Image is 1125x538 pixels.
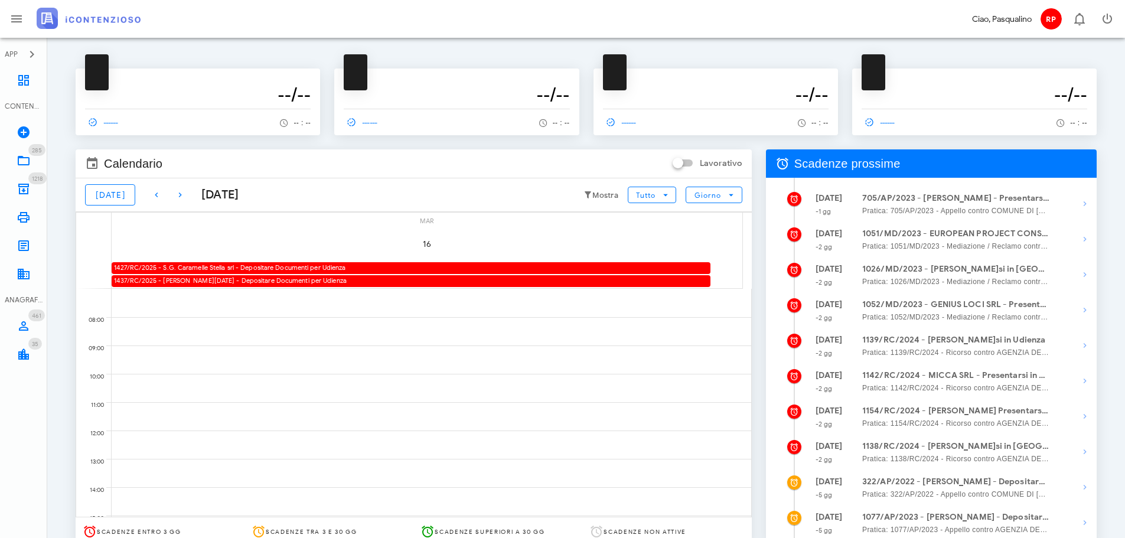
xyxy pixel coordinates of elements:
[76,314,106,327] div: 08:00
[1065,5,1093,33] button: Distintivo
[76,484,106,497] div: 14:00
[1073,227,1097,251] button: Mostra dettagli
[37,8,141,29] img: logo-text-2x.png
[862,298,1050,311] strong: 1052/MD/2023 - GENIUS LOCI SRL - Presentarsi in Udienza
[603,114,642,131] a: ------
[816,526,833,534] small: -5 gg
[95,190,125,200] span: [DATE]
[76,427,106,440] div: 12:00
[28,338,42,350] span: Distintivo
[816,512,843,522] strong: [DATE]
[816,349,833,357] small: -2 gg
[816,441,843,451] strong: [DATE]
[862,83,1087,106] h3: --/--
[553,119,570,127] span: -- : --
[28,144,45,156] span: Distintivo
[76,370,106,383] div: 10:00
[1036,5,1065,33] button: RP
[1041,8,1062,30] span: RP
[862,382,1050,394] span: Pratica: 1142/RC/2024 - Ricorso contro AGENZIA DELLE ENTRATE - RISCOSSIONE (Udienza)
[862,311,1050,323] span: Pratica: 1052/MD/2023 - Mediazione / Reclamo contro AGENZIA DELLE ENTRATE - RISCOSSIONE (Udienza)
[862,263,1050,276] strong: 1026/MD/2023 - [PERSON_NAME]si in [GEOGRAPHIC_DATA]
[862,440,1050,453] strong: 1138/RC/2024 - [PERSON_NAME]si in [GEOGRAPHIC_DATA]
[603,73,829,83] p: --------------
[294,119,311,127] span: -- : --
[344,117,378,128] span: ------
[862,453,1050,465] span: Pratica: 1138/RC/2024 - Ricorso contro AGENZIA DELLE ENTRATE - RISCOSSIONE (Udienza)
[32,146,42,154] span: 285
[112,262,710,273] div: 1427/RC/2025 - S.G. Caramelle Stella srl - Depositare Documenti per Udienza
[862,117,896,128] span: ------
[635,191,655,200] span: Tutto
[97,528,181,536] span: Scadenze entro 3 gg
[862,524,1050,536] span: Pratica: 1077/AP/2023 - Appello contro AGENZIA DELLE ENTRATE - RISCOSSIONE (Udienza)
[816,491,833,499] small: -5 gg
[862,418,1050,429] span: Pratica: 1154/RC/2024 - Ricorso contro AGENZIA DELLE ENTRATE - RISCOSSIONE (Udienza)
[862,114,901,131] a: ------
[862,488,1050,500] span: Pratica: 322/AP/2022 - Appello contro COMUNE DI [GEOGRAPHIC_DATA] (Udienza)
[28,172,47,184] span: Distintivo
[1073,440,1097,464] button: Mostra dettagli
[85,184,135,206] button: [DATE]
[816,229,843,239] strong: [DATE]
[862,205,1050,217] span: Pratica: 705/AP/2023 - Appello contro COMUNE DI [GEOGRAPHIC_DATA] (Udienza)
[862,369,1050,382] strong: 1142/RC/2024 - MICCA SRL - Presentarsi in Udienza
[862,192,1050,205] strong: 705/AP/2023 - [PERSON_NAME] - Presentarsi in Udienza
[1073,405,1097,428] button: Mostra dettagli
[628,187,676,203] button: Tutto
[862,475,1050,488] strong: 322/AP/2022 - [PERSON_NAME] - Depositare Documenti per Udienza
[862,334,1050,347] strong: 1139/RC/2024 - [PERSON_NAME]si in Udienza
[816,193,843,203] strong: [DATE]
[816,207,831,216] small: -1 gg
[435,528,544,536] span: Scadenze superiori a 30 gg
[344,114,383,131] a: ------
[816,335,843,345] strong: [DATE]
[694,191,722,200] span: Giorno
[592,191,618,200] small: Mostra
[76,342,106,355] div: 09:00
[1073,475,1097,499] button: Mostra dettagli
[5,295,43,305] div: ANAGRAFICA
[862,276,1050,288] span: Pratica: 1026/MD/2023 - Mediazione / Reclamo contro AGENZIA DELLE ENTRATE - RISCOSSIONE (Udienza)
[1073,263,1097,286] button: Mostra dettagli
[794,154,901,173] span: Scadenze prossime
[85,73,311,83] p: --------------
[862,227,1050,240] strong: 1051/MD/2023 - EUROPEAN PROJECT CONSULTING SRL - Presentarsi in Udienza
[816,243,833,251] small: -2 gg
[85,114,124,131] a: ------
[1073,192,1097,216] button: Mostra dettagli
[192,186,239,204] div: [DATE]
[862,511,1050,524] strong: 1077/AP/2023 - [PERSON_NAME] - Depositare Documenti per Udienza
[76,455,106,468] div: 13:00
[112,213,742,227] div: mar
[816,384,833,393] small: -2 gg
[816,314,833,322] small: -2 gg
[1073,369,1097,393] button: Mostra dettagli
[76,399,106,412] div: 11:00
[76,512,106,525] div: 15:00
[410,227,444,260] button: 16
[344,83,569,106] h3: --/--
[862,347,1050,358] span: Pratica: 1139/RC/2024 - Ricorso contro AGENZIA DELLE ENTRATE - RISCOSSIONE (Udienza)
[603,83,829,106] h3: --/--
[1073,511,1097,534] button: Mostra dettagli
[811,119,829,127] span: -- : --
[344,73,569,83] p: --------------
[816,406,843,416] strong: [DATE]
[112,275,710,286] div: 1437/RC/2025 - [PERSON_NAME][DATE] - Depositare Documenti per Udienza
[1073,298,1097,322] button: Mostra dettagli
[1070,119,1087,127] span: -- : --
[816,420,833,428] small: -2 gg
[604,528,686,536] span: Scadenze non attive
[972,13,1032,25] div: Ciao, Pasqualino
[32,340,38,348] span: 35
[1073,334,1097,357] button: Mostra dettagli
[410,239,444,249] span: 16
[816,299,843,309] strong: [DATE]
[104,154,162,173] span: Calendario
[5,101,43,112] div: CONTENZIOSO
[700,158,742,169] label: Lavorativo
[28,309,45,321] span: Distintivo
[816,370,843,380] strong: [DATE]
[816,477,843,487] strong: [DATE]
